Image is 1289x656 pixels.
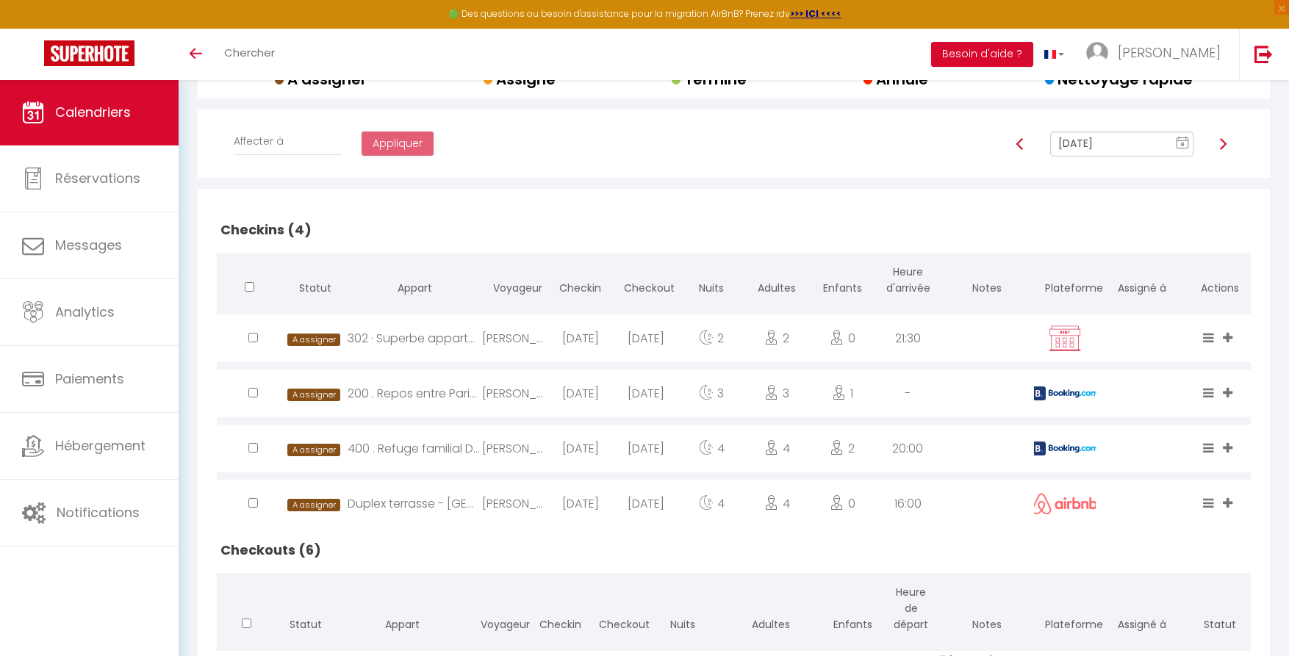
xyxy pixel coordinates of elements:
[744,253,810,311] th: Adultes
[1096,573,1189,647] th: Assigné à
[55,236,122,254] span: Messages
[1180,141,1184,148] text: 8
[1032,386,1098,400] img: booking2.png
[482,425,547,472] div: [PERSON_NAME]
[55,103,131,121] span: Calendriers
[482,370,547,417] div: [PERSON_NAME]
[678,480,744,527] div: 4
[290,617,322,632] span: Statut
[1118,43,1221,62] span: [PERSON_NAME]
[55,436,146,455] span: Hébergement
[613,480,678,527] div: [DATE]
[55,370,124,388] span: Paiements
[470,573,528,647] th: Voyageur
[482,480,547,527] div: [PERSON_NAME]
[482,253,547,311] th: Voyageur
[528,573,587,647] th: Checkin
[348,425,482,472] div: 400 . Refuge familial Disney&Paris
[213,29,286,80] a: Chercher
[875,480,941,527] div: 16:00
[613,425,678,472] div: [DATE]
[1189,253,1251,311] th: Actions
[1086,42,1108,64] img: ...
[863,69,928,90] span: Annulé
[613,253,678,311] th: Checkout
[613,314,678,362] div: [DATE]
[1045,69,1193,90] span: Nettoyage rapide
[55,169,140,187] span: Réservations
[941,573,1034,647] th: Notes
[678,370,744,417] div: 3
[882,573,941,647] th: Heure de départ
[275,69,367,90] span: A assigner
[810,480,875,527] div: 0
[1034,253,1096,311] th: Plateforme
[941,253,1034,311] th: Notes
[744,314,810,362] div: 2
[217,207,1251,253] h2: Checkins (4)
[1014,138,1026,150] img: arrow-left3.svg
[1217,138,1229,150] img: arrow-right3.svg
[678,253,744,311] th: Nuits
[287,444,340,456] span: A assigner
[348,314,482,362] div: 302 · Superbe appartement proche de [GEOGRAPHIC_DATA]
[875,314,941,362] div: 21:30
[482,314,547,362] div: [PERSON_NAME]
[810,314,875,362] div: 0
[1032,493,1098,514] img: airbnb2.png
[822,573,881,647] th: Enfants
[875,425,941,472] div: 20:00
[348,480,482,527] div: Duplex terrasse - [GEOGRAPHIC_DATA]
[1032,441,1098,455] img: booking2.png
[547,370,613,417] div: [DATE]
[744,370,810,417] div: 3
[678,425,744,472] div: 4
[744,425,810,472] div: 4
[385,617,420,632] span: Appart
[217,527,1251,573] h2: Checkouts (6)
[299,281,331,295] span: Statut
[398,281,432,295] span: Appart
[790,7,841,20] a: >>> ICI <<<<
[44,40,134,66] img: Super Booking
[287,499,340,511] span: A assigner
[348,370,482,417] div: 200 . Repos entre Paris & Disney
[1254,45,1273,63] img: logout
[875,253,941,311] th: Heure d'arrivée
[484,69,556,90] span: Assigné
[931,42,1033,67] button: Besoin d'aide ?
[588,573,647,647] th: Checkout
[810,370,875,417] div: 1
[719,573,822,647] th: Adultes
[613,370,678,417] div: [DATE]
[224,45,275,60] span: Chercher
[547,253,613,311] th: Checkin
[1046,325,1083,353] img: rent.png
[810,253,875,311] th: Enfants
[55,303,115,321] span: Analytics
[57,503,140,522] span: Notifications
[287,334,340,346] span: A assigner
[1034,573,1096,647] th: Plateforme
[362,131,434,156] button: Appliquer
[672,69,747,90] span: Terminé
[1189,573,1251,647] th: Statut
[678,314,744,362] div: 2
[810,425,875,472] div: 2
[547,480,613,527] div: [DATE]
[547,314,613,362] div: [DATE]
[1050,131,1193,156] input: Select Date
[875,370,941,417] div: -
[1075,29,1239,80] a: ... [PERSON_NAME]
[287,389,340,401] span: A assigner
[547,425,613,472] div: [DATE]
[647,573,719,647] th: Nuits
[744,480,810,527] div: 4
[1096,253,1189,311] th: Assigné à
